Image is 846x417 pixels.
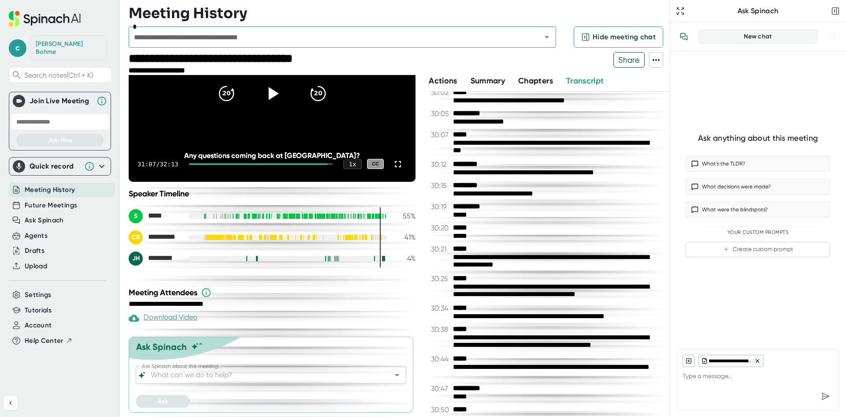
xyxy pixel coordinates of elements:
[431,203,451,211] span: 30:19
[574,26,663,48] button: Hide meeting chat
[367,159,384,169] div: CC
[25,246,45,256] button: Drafts
[698,133,818,143] div: Ask anything about this meeting
[431,304,451,312] span: 30:34
[686,242,830,257] button: Create custom prompt
[16,134,104,147] button: Join Now
[163,354,186,372] span: smiley reaction
[429,76,457,86] span: Actions
[431,88,451,97] span: 30:02
[157,151,387,160] div: Any questions coming back at [GEOGRAPHIC_DATA]?
[431,224,451,232] span: 30:20
[25,290,52,300] button: Settings
[129,230,143,244] div: CB
[140,354,163,372] span: neutral face reaction
[168,354,181,372] span: 😃
[429,75,457,87] button: Actions
[343,159,362,169] div: 1 x
[25,336,73,346] button: Help Center
[25,261,47,271] button: Upload
[265,4,282,20] button: Collapse window
[25,231,48,241] button: Agents
[686,7,829,15] div: Ask Spinach
[25,215,64,225] button: Ask Spinach
[686,202,830,218] button: What were the blindspots?
[686,179,830,195] button: What decisions were made?
[149,369,378,381] input: What can we do to help?
[30,97,92,105] div: Join Live Meeting
[4,396,18,410] button: Collapse sidebar
[6,4,22,20] button: go back
[129,313,197,323] div: Download Video
[829,5,842,17] button: Close conversation sidebar
[431,160,451,169] span: 30:12
[431,109,451,118] span: 30:05
[391,369,403,381] button: Open
[11,345,293,355] div: Did this answer your question?
[613,52,645,68] button: Share
[129,5,247,22] h3: Meeting History
[817,388,833,404] div: Send message
[393,233,416,241] div: 41 %
[13,92,107,110] div: Join Live MeetingJoin Live Meeting
[137,161,178,168] div: 31:07 / 32:13
[593,32,656,42] span: Hide meeting chat
[15,97,23,105] img: Join Live Meeting
[13,158,107,175] div: Quick record
[129,252,182,266] div: John Hunt
[129,230,182,244] div: Carl Bohme
[431,245,451,253] span: 30:21
[431,406,451,414] span: 30:50
[566,75,604,87] button: Transcript
[36,40,102,56] div: Carl Bohme
[25,185,75,195] button: Meeting History
[129,287,418,298] div: Meeting Attendees
[117,354,140,372] span: disappointed reaction
[431,384,451,393] span: 30:47
[518,75,553,87] button: Chapters
[393,212,416,220] div: 55 %
[674,5,686,17] button: Expand to Ask Spinach page
[471,76,505,86] span: Summary
[136,342,187,352] div: Ask Spinach
[9,39,26,57] span: c
[431,274,451,283] span: 30:25
[129,209,143,223] div: S
[116,383,187,390] a: Open in help center
[431,131,451,139] span: 30:07
[25,200,77,210] button: Future Meetings
[145,354,158,372] span: 😐
[129,189,416,199] div: Speaker Timeline
[25,305,52,316] button: Tutorials
[282,4,297,19] div: Close
[541,31,553,43] button: Open
[25,336,63,346] span: Help Center
[471,75,505,87] button: Summary
[25,320,52,331] span: Account
[158,398,168,405] span: Ask
[704,33,812,41] div: New chat
[431,325,451,334] span: 30:38
[675,28,693,45] button: View conversation history
[686,156,830,172] button: What’s the TLDR?
[122,354,135,372] span: 😞
[393,254,416,263] div: 4 %
[686,229,830,236] div: Your Custom Prompts
[129,209,182,223] div: Shane
[431,355,451,363] span: 30:44
[518,76,553,86] span: Chapters
[24,71,109,79] span: Search notes (Ctrl + K)
[47,136,73,144] span: Join Now
[30,162,80,171] div: Quick record
[136,395,190,408] button: Ask
[566,76,604,86] span: Transcript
